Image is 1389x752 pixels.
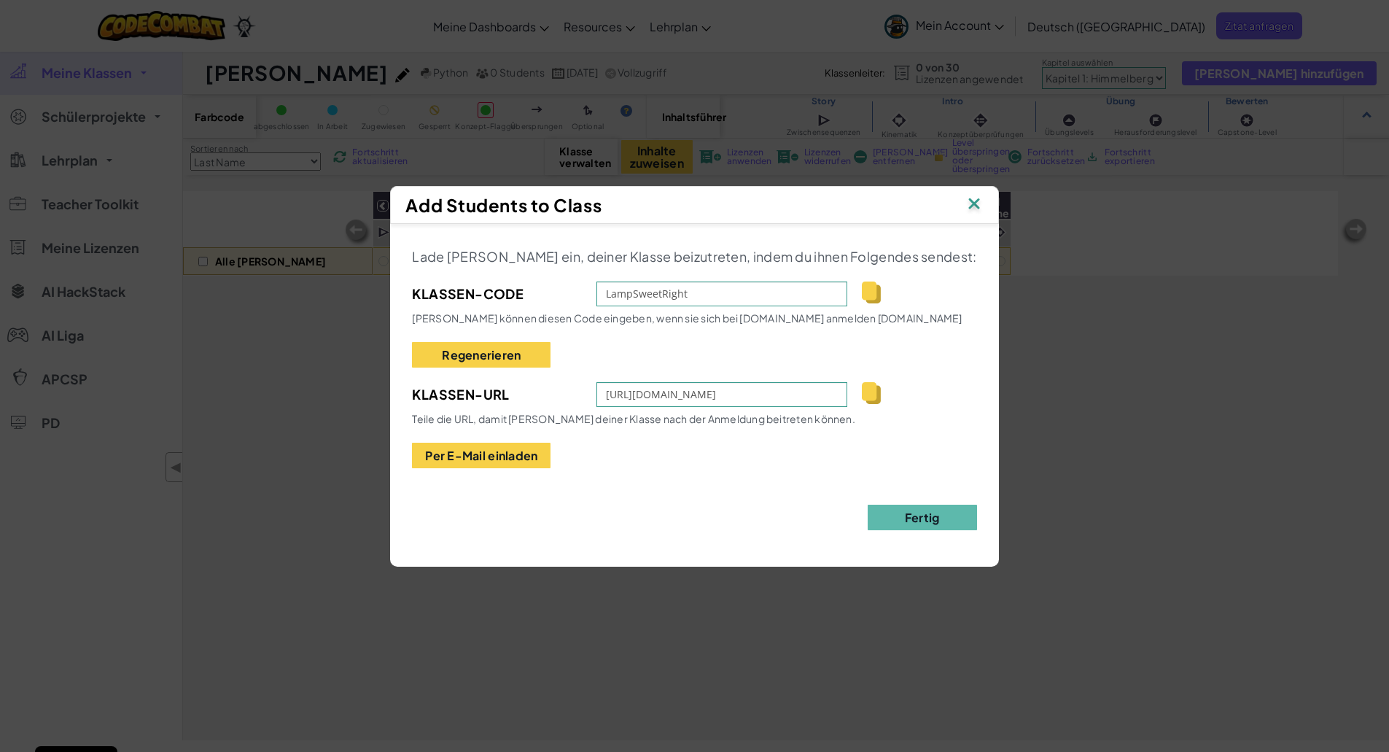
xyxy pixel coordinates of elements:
[412,248,976,265] span: Lade [PERSON_NAME] ein, deiner Klasse beizutreten, indem du ihnen Folgendes sendest:
[862,382,880,404] img: IconCopy.svg
[405,194,602,216] span: Add Students to Class
[412,412,855,425] span: Teile die URL, damit [PERSON_NAME] deiner Klasse nach der Anmeldung beitreten können.
[412,311,962,325] span: [PERSON_NAME] können diesen Code eingeben, wenn sie sich bei [DOMAIN_NAME] anmelden [DOMAIN_NAME]
[862,282,880,303] img: IconCopy.svg
[412,342,550,368] button: Regenerieren
[412,283,581,305] span: Klassen-Code
[965,194,984,216] img: IconClose.svg
[412,443,550,468] button: Per E-Mail einladen
[868,505,977,530] button: Fertig
[412,384,581,406] span: Klassen-URL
